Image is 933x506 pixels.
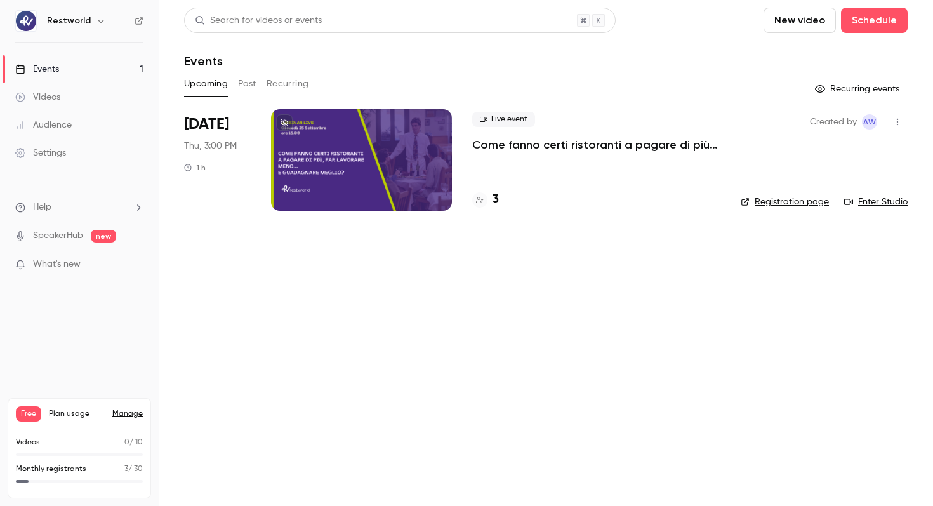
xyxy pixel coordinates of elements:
[33,229,83,243] a: SpeakerHub
[16,406,41,422] span: Free
[841,8,908,33] button: Schedule
[184,53,223,69] h1: Events
[238,74,256,94] button: Past
[810,114,857,130] span: Created by
[184,140,237,152] span: Thu, 3:00 PM
[862,114,877,130] span: Assistenza Workers
[124,437,143,448] p: / 10
[112,409,143,419] a: Manage
[844,196,908,208] a: Enter Studio
[863,114,876,130] span: AW
[128,259,143,270] iframe: Noticeable Trigger
[184,74,228,94] button: Upcoming
[472,191,499,208] a: 3
[47,15,91,27] h6: Restworld
[184,114,229,135] span: [DATE]
[124,465,128,473] span: 3
[741,196,829,208] a: Registration page
[91,230,116,243] span: new
[493,191,499,208] h4: 3
[184,163,206,173] div: 1 h
[124,439,129,446] span: 0
[49,409,105,419] span: Plan usage
[33,201,51,214] span: Help
[472,137,720,152] a: Come fanno certi ristoranti a pagare di più, far lavorare meno… e guadagnare meglio?
[16,463,86,475] p: Monthly registrants
[764,8,836,33] button: New video
[184,109,251,211] div: Sep 25 Thu, 3:00 PM (Europe/Rome)
[15,201,143,214] li: help-dropdown-opener
[16,11,36,31] img: Restworld
[267,74,309,94] button: Recurring
[809,79,908,99] button: Recurring events
[195,14,322,27] div: Search for videos or events
[15,63,59,76] div: Events
[33,258,81,271] span: What's new
[15,119,72,131] div: Audience
[16,437,40,448] p: Videos
[15,91,60,103] div: Videos
[15,147,66,159] div: Settings
[124,463,143,475] p: / 30
[472,112,535,127] span: Live event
